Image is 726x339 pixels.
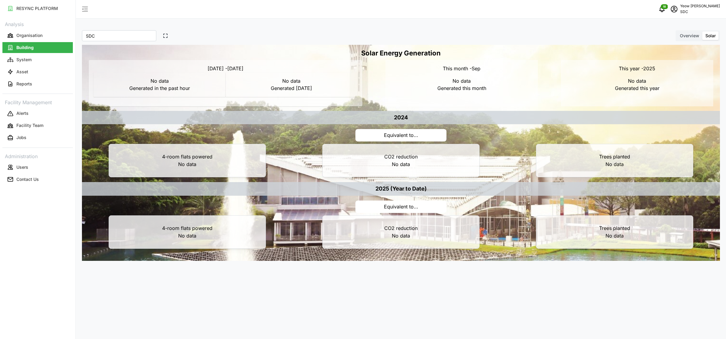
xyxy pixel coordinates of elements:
[16,45,34,51] p: Building
[2,54,73,66] a: System
[2,132,73,143] button: Jobs
[162,153,212,161] p: 4-room flats powered
[2,98,73,106] p: Facility Management
[2,19,73,28] p: Analysis
[16,32,42,38] p: Organisation
[16,5,58,12] p: RESYNC PLATFORM
[2,66,73,77] button: Asset
[2,54,73,65] button: System
[2,42,73,54] a: Building
[2,162,73,173] button: Users
[178,161,196,168] p: No data
[680,33,699,38] span: Overview
[2,78,73,89] button: Reports
[16,176,39,182] p: Contact Us
[656,3,668,15] button: notifications
[2,66,73,78] a: Asset
[2,30,73,41] button: Organisation
[98,77,221,85] p: No data
[16,69,28,75] p: Asset
[392,161,410,168] p: No data
[355,129,446,141] p: Equivalent to...
[2,29,73,42] a: Organisation
[395,77,528,85] p: No data
[82,45,720,58] h3: Solar Energy Generation
[2,42,73,53] button: Building
[162,224,212,232] p: 4-room flats powered
[16,110,29,116] p: Alerts
[384,224,418,232] p: CO2 reduction
[2,173,73,185] a: Contact Us
[2,174,73,185] button: Contact Us
[2,120,73,131] button: Facility Team
[16,122,43,128] p: Facility Team
[355,201,446,213] p: Equivalent to...
[663,5,666,9] span: 18
[16,57,32,63] p: System
[394,113,408,122] p: 2024
[384,153,418,161] p: CO2 reduction
[2,151,73,160] p: Administration
[93,65,358,72] p: [DATE] - [DATE]
[16,81,32,87] p: Reports
[16,164,28,170] p: Users
[2,161,73,173] a: Users
[2,120,73,132] a: Facility Team
[606,161,624,168] p: No data
[2,108,73,119] button: Alerts
[392,232,410,240] p: No data
[599,224,630,232] p: Trees planted
[375,184,427,193] p: 2025 (Year to Date)
[571,77,704,85] p: No data
[82,30,156,41] input: Select location
[390,65,533,72] p: This month - Sep
[16,135,26,141] p: Jobs
[178,232,196,240] p: No data
[571,85,704,92] p: Generated this year
[566,65,708,72] p: This year - 2025
[2,78,73,90] a: Reports
[599,153,630,161] p: Trees planted
[230,77,353,85] p: No data
[2,2,73,15] a: RESYNC PLATFORM
[2,3,73,14] button: RESYNC PLATFORM
[680,3,720,9] p: Yeow [PERSON_NAME]
[2,132,73,144] a: Jobs
[395,85,528,92] p: Generated this month
[705,33,716,38] span: Solar
[230,85,353,92] p: Generated [DATE]
[161,32,170,40] button: Enter full screen
[98,85,221,92] p: Generated in the past hour
[680,9,720,15] p: SDC
[606,232,624,240] p: No data
[2,108,73,120] a: Alerts
[668,3,680,15] button: schedule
